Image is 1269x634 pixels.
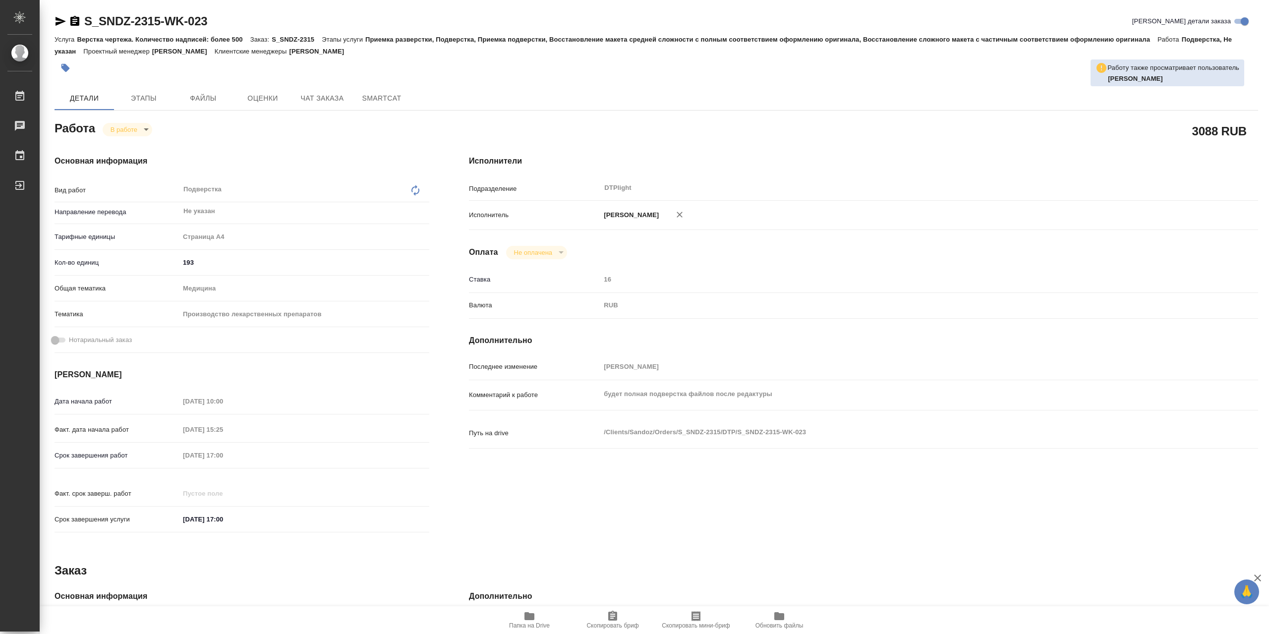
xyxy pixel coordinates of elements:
[179,280,429,297] div: Медицина
[179,512,266,526] input: ✎ Введи что-нибудь
[469,428,600,438] p: Путь на drive
[1234,579,1259,604] button: 🙏
[250,36,272,43] p: Заказ:
[55,36,77,43] p: Услуга
[600,272,1192,287] input: Пустое поле
[469,184,600,194] p: Подразделение
[1132,16,1231,26] span: [PERSON_NAME] детали заказа
[358,92,405,105] span: SmartCat
[662,622,730,629] span: Скопировать мини-бриф
[506,246,567,259] div: В работе
[179,229,429,245] div: Страница А4
[654,606,738,634] button: Скопировать мини-бриф
[469,300,600,310] p: Валюта
[1108,75,1163,82] b: [PERSON_NAME]
[215,48,289,55] p: Клиентские менеджеры
[55,118,95,136] h2: Работа
[272,36,322,43] p: S_SNDZ-2315
[738,606,821,634] button: Обновить файлы
[1192,122,1247,139] h2: 3088 RUB
[586,622,638,629] span: Скопировать бриф
[600,210,659,220] p: [PERSON_NAME]
[511,248,555,257] button: Не оплачена
[179,306,429,323] div: Производство лекарственных препаратов
[669,204,691,226] button: Удалить исполнителя
[152,48,215,55] p: [PERSON_NAME]
[509,622,550,629] span: Папка на Drive
[55,515,179,524] p: Срок завершения услуги
[571,606,654,634] button: Скопировать бриф
[55,258,179,268] p: Кол-во единиц
[77,36,250,43] p: Верстка чертежа. Количество надписей: более 500
[120,92,168,105] span: Этапы
[488,606,571,634] button: Папка на Drive
[179,92,227,105] span: Файлы
[469,590,1258,602] h4: Дополнительно
[469,155,1258,167] h4: Исполнители
[469,335,1258,346] h4: Дополнительно
[83,48,152,55] p: Проектный менеджер
[1157,36,1182,43] p: Работа
[69,335,132,345] span: Нотариальный заказ
[55,489,179,499] p: Факт. срок заверш. работ
[289,48,351,55] p: [PERSON_NAME]
[55,15,66,27] button: Скопировать ссылку для ЯМессенджера
[755,622,804,629] span: Обновить файлы
[469,275,600,285] p: Ставка
[179,255,429,270] input: ✎ Введи что-нибудь
[179,448,266,462] input: Пустое поле
[179,486,266,501] input: Пустое поле
[179,422,266,437] input: Пустое поле
[365,36,1157,43] p: Приемка разверстки, Подверстка, Приемка подверстки, Восстановление макета средней сложности с пол...
[1238,581,1255,602] span: 🙏
[1107,63,1239,73] p: Работу также просматривает пользователь
[55,369,429,381] h4: [PERSON_NAME]
[600,424,1192,441] textarea: /Clients/Sandoz/Orders/S_SNDZ-2315/DTP/S_SNDZ-2315-WK-023
[55,185,179,195] p: Вид работ
[298,92,346,105] span: Чат заказа
[600,386,1192,403] textarea: будет полная подверстка файлов после редактуры
[179,394,266,408] input: Пустое поле
[60,92,108,105] span: Детали
[469,362,600,372] p: Последнее изменение
[55,590,429,602] h4: Основная информация
[600,297,1192,314] div: RUB
[322,36,365,43] p: Этапы услуги
[55,284,179,293] p: Общая тематика
[55,451,179,461] p: Срок завершения работ
[55,57,76,79] button: Добавить тэг
[84,14,207,28] a: S_SNDZ-2315-WK-023
[239,92,287,105] span: Оценки
[55,563,87,578] h2: Заказ
[55,397,179,406] p: Дата начала работ
[1108,74,1239,84] p: Горшкова Валентина
[108,125,140,134] button: В работе
[55,155,429,167] h4: Основная информация
[469,390,600,400] p: Комментарий к работе
[55,207,179,217] p: Направление перевода
[469,210,600,220] p: Исполнитель
[600,359,1192,374] input: Пустое поле
[55,309,179,319] p: Тематика
[103,123,152,136] div: В работе
[55,425,179,435] p: Факт. дата начала работ
[69,15,81,27] button: Скопировать ссылку
[469,246,498,258] h4: Оплата
[55,232,179,242] p: Тарифные единицы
